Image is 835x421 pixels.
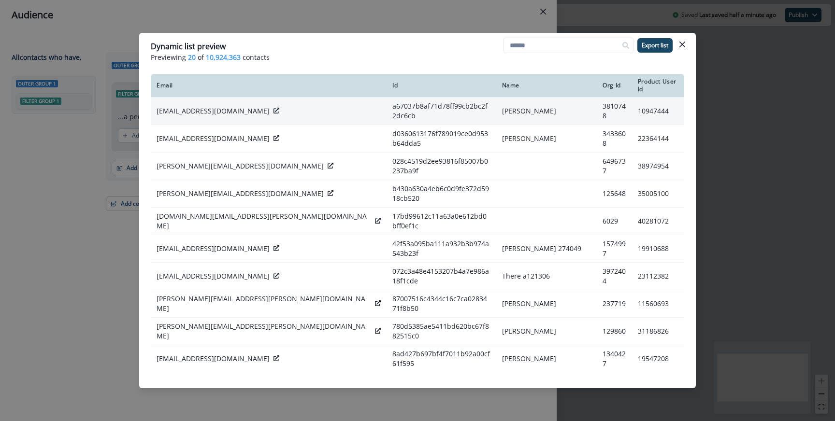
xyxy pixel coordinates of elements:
td: 1340427 [597,345,632,373]
td: 1574997 [597,235,632,263]
p: [EMAIL_ADDRESS][DOMAIN_NAME] [157,106,270,116]
td: [PERSON_NAME] [496,290,597,318]
span: 20 [188,52,196,62]
p: [EMAIL_ADDRESS][DOMAIN_NAME] [157,244,270,253]
td: 38974954 [632,153,684,180]
td: There a121306 [496,263,597,290]
p: [EMAIL_ADDRESS][DOMAIN_NAME] [157,271,270,281]
td: 6029 [597,208,632,235]
td: 19910688 [632,235,684,263]
td: 3433608 [597,125,632,153]
td: [PERSON_NAME] [496,98,597,125]
div: Org Id [603,82,626,89]
p: Previewing of contacts [151,52,684,62]
td: 028c4519d2ee93816f85007b0237ba9f [387,153,496,180]
td: [PERSON_NAME] [496,345,597,373]
td: b430a630a4eb6c0d9fe372d5918cb520 [387,180,496,208]
td: [PERSON_NAME] [496,318,597,345]
td: 780d5385ae5411bd620bc67f882515c0 [387,318,496,345]
td: 3972404 [597,263,632,290]
td: [PERSON_NAME] [496,125,597,153]
td: 3810748 [597,98,632,125]
td: 35005100 [632,180,684,208]
p: [PERSON_NAME][EMAIL_ADDRESS][PERSON_NAME][DOMAIN_NAME] [157,294,371,313]
td: 237719 [597,290,632,318]
p: Export list [642,42,668,49]
div: Id [392,82,490,89]
div: Name [502,82,591,89]
td: 11560693 [632,290,684,318]
p: [PERSON_NAME][EMAIL_ADDRESS][PERSON_NAME][DOMAIN_NAME] [157,322,371,341]
td: 125648 [597,180,632,208]
td: a67037b8af71d78ff99cb2bc2f2dc6cb [387,98,496,125]
td: 19547208 [632,345,684,373]
td: 22364144 [632,125,684,153]
td: 23112382 [632,263,684,290]
p: [PERSON_NAME][EMAIL_ADDRESS][DOMAIN_NAME] [157,189,324,198]
div: Email [157,82,381,89]
td: d0360613176f789019ce0d953b64dda5 [387,125,496,153]
p: [EMAIL_ADDRESS][DOMAIN_NAME] [157,134,270,143]
td: 6496737 [597,153,632,180]
button: Close [675,37,690,52]
td: [PERSON_NAME] 274049 [496,235,597,263]
td: 129860 [597,318,632,345]
td: 072c3a48e4153207b4a7e986a18f1cde [387,263,496,290]
td: 40281072 [632,208,684,235]
p: [EMAIL_ADDRESS][DOMAIN_NAME] [157,354,270,364]
td: 8ad427b697bf4f7011b92a00cf61f595 [387,345,496,373]
p: [DOMAIN_NAME][EMAIL_ADDRESS][PERSON_NAME][DOMAIN_NAME] [157,211,371,231]
td: 10947444 [632,98,684,125]
td: 31186826 [632,318,684,345]
td: 42f53a095ba111a932b3b974a543b23f [387,235,496,263]
p: Dynamic list preview [151,41,226,52]
td: 17bd99612c11a63a0e612bd0bff0ef1c [387,208,496,235]
p: [PERSON_NAME][EMAIL_ADDRESS][DOMAIN_NAME] [157,161,324,171]
td: 87007516c4344c16c7ca0283471f8b50 [387,290,496,318]
span: 10,924,363 [206,52,241,62]
div: Product User Id [638,78,678,93]
button: Export list [637,38,673,53]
